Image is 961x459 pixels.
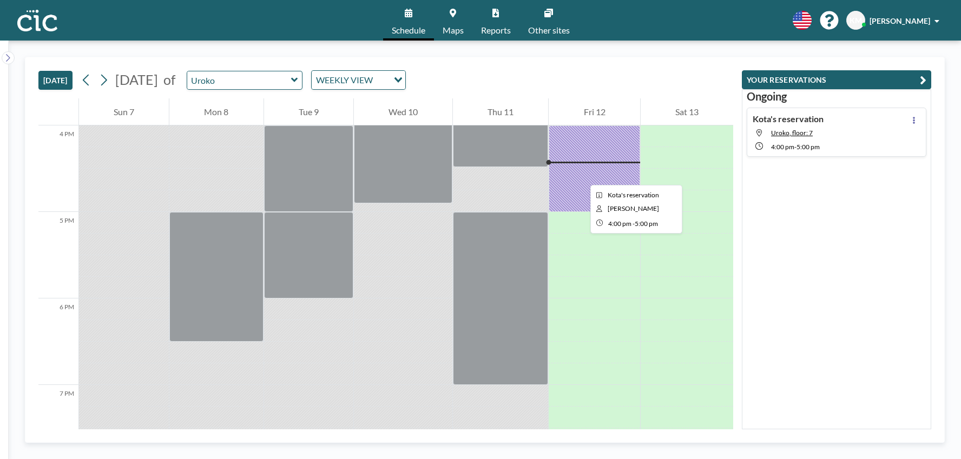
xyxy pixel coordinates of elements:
span: Uroko, floor: 7 [771,129,813,137]
div: Sun 7 [79,98,169,125]
div: 4 PM [38,125,78,212]
div: Search for option [312,71,405,89]
div: 6 PM [38,298,78,385]
div: Sat 13 [641,98,733,125]
span: of [163,71,175,88]
h3: Ongoing [747,90,926,103]
span: KM [850,16,862,25]
span: [PERSON_NAME] [870,16,930,25]
div: Tue 9 [264,98,353,125]
span: Reports [481,26,511,35]
div: Fri 12 [549,98,640,125]
span: [DATE] [115,71,158,88]
span: 5:00 PM [635,219,658,228]
div: Wed 10 [354,98,452,125]
span: WEEKLY VIEW [314,73,375,87]
img: organization-logo [17,10,57,31]
span: Schedule [392,26,425,35]
span: 5:00 PM [797,143,820,151]
div: Thu 11 [453,98,548,125]
span: Other sites [528,26,570,35]
span: - [633,219,635,228]
span: Kota Moriyama [608,204,659,212]
input: Uroko [187,71,291,89]
span: Kota's reservation [608,191,659,199]
span: 4:00 PM [771,143,794,151]
span: Maps [443,26,464,35]
div: 5 PM [38,212,78,298]
span: 4:00 PM [608,219,631,228]
button: [DATE] [38,71,73,90]
h4: Kota's reservation [753,114,824,124]
input: Search for option [376,73,387,87]
span: - [794,143,797,151]
div: Mon 8 [169,98,263,125]
button: YOUR RESERVATIONS [742,70,931,89]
